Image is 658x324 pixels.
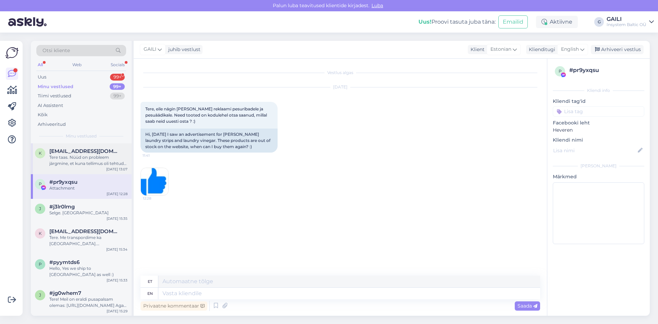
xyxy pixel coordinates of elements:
div: # pr9yxqsu [569,66,642,74]
a: GAILIInsystem Baltic OÜ [607,16,654,27]
div: Insystem Baltic OÜ [607,22,646,27]
span: Tere, eile nägin [PERSON_NAME] reklaami pesuribadele ja pesuäädikale. Need tooted on kodulehel ot... [145,106,268,124]
div: Aktiivne [536,16,578,28]
span: #pyymtds6 [49,259,80,265]
div: Tiimi vestlused [38,93,71,99]
span: Saada [517,303,537,309]
button: Emailid [498,15,528,28]
span: kaire.leet@mail.ee [49,148,121,154]
p: Märkmed [553,173,644,180]
img: Askly Logo [5,46,19,59]
span: Otsi kliente [42,47,70,54]
div: [DATE] 13:07 [106,167,127,172]
img: Attachment [141,168,168,195]
p: Kliendi nimi [553,136,644,144]
div: [DATE] 15:33 [107,278,127,283]
div: Kõik [38,111,48,118]
div: Klient [468,46,485,53]
div: Selge. [GEOGRAPHIC_DATA] [49,210,127,216]
span: k [39,231,42,236]
div: Hi, [DATE] I saw an advertisement for [PERSON_NAME] laundry strips and laundry vinegar. These pro... [141,129,278,153]
div: GAILI [607,16,646,22]
div: Uus [38,74,46,81]
div: Klienditugi [526,46,555,53]
span: 12:28 [143,196,169,201]
div: Vestlus algas [141,70,540,76]
span: Luba [369,2,385,9]
div: G [594,17,604,27]
div: All [36,60,44,69]
div: en [147,288,153,299]
div: Arhiveeri vestlus [591,45,644,54]
div: 99+ [110,93,125,99]
span: #jg0whem7 [49,290,81,296]
span: p [39,262,42,267]
div: Arhiveeritud [38,121,66,128]
div: Tere! Meil on eraldi pusapalsam olemas: [URL][DOMAIN_NAME] Aga samuti on [PERSON_NAME] pusaspreid... [49,296,127,309]
div: Hello, Yes we ship to [GEOGRAPHIC_DATA] as well :) [49,265,127,278]
span: p [39,181,42,187]
div: Tere. Me transpordime ka [GEOGRAPHIC_DATA]. [GEOGRAPHIC_DATA] oleneb kulleri valikust. Saate seda... [49,235,127,247]
div: Socials [109,60,126,69]
span: kerttu26@hotmail.com [49,228,121,235]
p: Facebooki leht [553,119,644,127]
div: [DATE] [141,84,540,90]
div: [DATE] 15:35 [107,216,127,221]
div: juhib vestlust [166,46,200,53]
input: Lisa tag [553,106,644,117]
span: GAILI [144,46,156,53]
div: Privaatne kommentaar [141,301,207,311]
div: [DATE] 12:28 [107,191,127,196]
span: k [39,151,42,156]
input: Lisa nimi [553,147,636,154]
span: p [559,69,562,74]
span: #pr9yxqsu [49,179,77,185]
div: [DATE] 15:29 [107,309,127,314]
span: Estonian [490,46,511,53]
div: 99+ [110,83,125,90]
span: 11:41 [143,153,168,158]
span: #j3lr0lmg [49,204,75,210]
p: Heveren [553,127,644,134]
div: et [148,276,152,287]
span: Minu vestlused [66,133,97,139]
div: Minu vestlused [38,83,73,90]
span: j [39,206,41,211]
div: Attachment [49,185,127,191]
div: Kliendi info [553,87,644,94]
div: [PERSON_NAME] [553,163,644,169]
div: Tere taas. Nüüd on probleem järgmine, et kuna tellimus oli tehtud järelmaksuga, siis proovimised ... [49,154,127,167]
span: English [561,46,579,53]
b: Uus! [418,19,431,25]
div: AI Assistent [38,102,63,109]
div: Web [71,60,83,69]
div: 99+ [110,74,125,81]
div: Proovi tasuta juba täna: [418,18,496,26]
p: Kliendi tag'id [553,98,644,105]
span: j [39,292,41,298]
div: [DATE] 15:34 [106,247,127,252]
